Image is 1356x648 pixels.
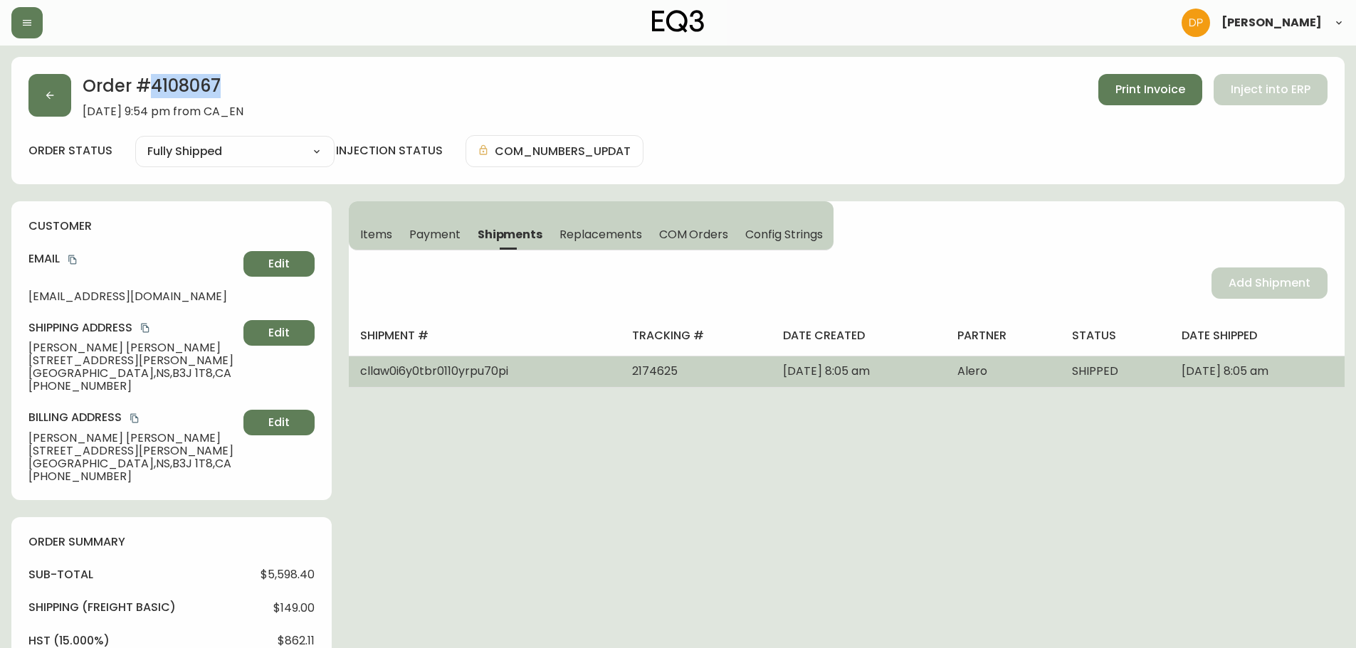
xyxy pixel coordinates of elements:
[336,143,443,159] h4: injection status
[360,328,609,344] h4: shipment #
[1098,74,1202,105] button: Print Invoice
[83,105,243,118] span: [DATE] 9:54 pm from CA_EN
[1182,9,1210,37] img: b0154ba12ae69382d64d2f3159806b19
[1115,82,1185,97] span: Print Invoice
[243,410,315,435] button: Edit
[652,10,705,33] img: logo
[632,328,760,344] h4: tracking #
[127,411,142,425] button: copy
[28,410,238,425] h4: Billing Address
[1182,363,1268,379] span: [DATE] 8:05 am
[28,600,176,615] h4: Shipping ( Freight Basic )
[1072,363,1118,379] span: SHIPPED
[28,445,238,457] span: [STREET_ADDRESS][PERSON_NAME]
[28,432,238,445] span: [PERSON_NAME] [PERSON_NAME]
[28,457,238,470] span: [GEOGRAPHIC_DATA] , NS , B3J 1T8 , CA
[559,227,641,242] span: Replacements
[243,320,315,346] button: Edit
[745,227,822,242] span: Config Strings
[28,251,238,267] h4: Email
[28,367,238,380] span: [GEOGRAPHIC_DATA] , NS , B3J 1T8 , CA
[957,363,987,379] span: Alero
[360,363,508,379] span: cllaw0i6y0tbr0110yrpu70pi
[28,470,238,483] span: [PHONE_NUMBER]
[261,568,315,581] span: $5,598.40
[273,602,315,615] span: $149.00
[783,363,870,379] span: [DATE] 8:05 am
[268,415,290,430] span: Edit
[28,380,238,393] span: [PHONE_NUMBER]
[783,328,935,344] h4: date created
[1221,17,1322,28] span: [PERSON_NAME]
[268,325,290,341] span: Edit
[28,218,315,234] h4: customer
[409,227,461,242] span: Payment
[1182,328,1333,344] h4: date shipped
[278,634,315,647] span: $862.11
[1072,328,1159,344] h4: status
[28,290,238,303] span: [EMAIL_ADDRESS][DOMAIN_NAME]
[28,341,238,354] span: [PERSON_NAME] [PERSON_NAME]
[65,253,80,267] button: copy
[268,256,290,272] span: Edit
[632,363,678,379] span: 2174625
[659,227,729,242] span: COM Orders
[83,74,243,105] h2: Order # 4108067
[28,354,238,367] span: [STREET_ADDRESS][PERSON_NAME]
[28,567,93,583] h4: sub-total
[28,534,315,550] h4: order summary
[243,251,315,277] button: Edit
[28,143,112,159] label: order status
[957,328,1049,344] h4: partner
[478,227,543,242] span: Shipments
[28,320,238,336] h4: Shipping Address
[138,321,152,335] button: copy
[360,227,392,242] span: Items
